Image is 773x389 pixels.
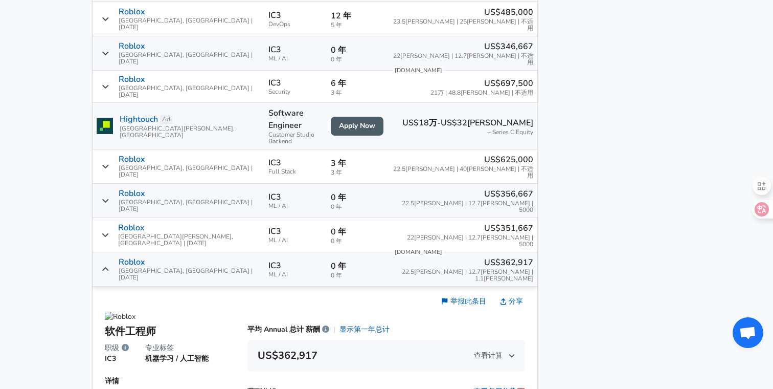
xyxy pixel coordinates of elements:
span: + Series C Equity [487,129,533,136]
p: 0 年 [331,260,383,272]
span: [GEOGRAPHIC_DATA], [GEOGRAPHIC_DATA] | [DATE] [119,199,261,212]
p: Software Engineer [268,107,322,132]
a: Ad [160,115,172,124]
span: Security [268,89,322,95]
p: Roblox [119,257,145,267]
span: 0 年 [331,204,383,210]
span: 23.5[PERSON_NAME] | 25[PERSON_NAME] | 不适用 [392,18,533,32]
h6: 专业标签 [145,342,209,354]
span: [GEOGRAPHIC_DATA], [GEOGRAPHIC_DATA] | [DATE] [119,165,261,178]
span: 职级是公司标准化员工能力范围、职责以及在很多情况下经验的方法。 [122,342,129,354]
span: ML / AI [268,237,322,244]
p: 6 年 [331,77,383,90]
p: IC3 [268,45,281,54]
p: 详情 [105,376,239,386]
p: 平均 Annual 总计 薪酬 [247,325,329,335]
span: 分享 [509,296,523,307]
p: Roblox [119,75,145,84]
span: 22.5[PERSON_NAME] | 12.7[PERSON_NAME] | 1.1[PERSON_NAME] [392,269,533,282]
span: ML / AI [268,55,322,62]
span: 我们通过将您的基本工资加上典型4年归属期内股票、奖金、佣金和任何其他额外薪酬的平均值来计算您的平均annual总薪酬。 [322,325,329,334]
p: IC3 [105,354,129,364]
a: Apply Now [331,117,383,136]
span: 0 年 [331,238,383,245]
p: Roblox [119,189,145,198]
span: ML / AI [268,271,322,278]
p: US$485,000 [392,6,533,18]
a: Hightouch [120,113,158,125]
p: 0 年 [331,226,383,238]
span: Customer Studio Backend [268,132,322,145]
p: US$351,667 [392,222,533,234]
p: 软件工程师 [105,324,239,339]
span: [GEOGRAPHIC_DATA], [GEOGRAPHIC_DATA] | [DATE] [119,52,261,65]
span: 查看计算 [474,351,515,361]
button: 显示第一年总计 [339,325,390,335]
img: hightouchlogo.png [97,118,113,134]
p: US$625,000 [392,154,533,166]
p: IC3 [268,158,281,167]
p: Roblox [118,223,145,232]
p: US$356,667 [392,188,533,200]
span: Full Stack [268,168,322,175]
span: [GEOGRAPHIC_DATA], [GEOGRAPHIC_DATA] | [DATE] [119,17,261,31]
p: Roblox [119,7,145,16]
p: | [333,325,335,335]
div: 开放式聊天 [733,317,763,348]
p: US$18万-US$32[PERSON_NAME] [402,117,533,129]
p: 3 年 [331,157,383,169]
span: 22.5[PERSON_NAME] | 40[PERSON_NAME] | 不适用 [392,166,533,179]
span: DevOps [268,21,322,28]
p: 12 年 [331,10,383,22]
span: 22.5[PERSON_NAME] | 12.7[PERSON_NAME] | 5000 [392,200,533,213]
p: Roblox [119,155,145,164]
span: 22[PERSON_NAME] | 12.7[PERSON_NAME] | 5000 [392,234,533,248]
p: IC3 [268,192,281,202]
p: IC3 [268,227,281,236]
p: IC3 [268,261,281,270]
p: US$362,917 [392,256,533,269]
p: 0 年 [331,44,383,56]
span: [GEOGRAPHIC_DATA], [GEOGRAPHIC_DATA] | [DATE] [119,268,261,281]
span: 3 年 [331,90,383,96]
span: [GEOGRAPHIC_DATA][PERSON_NAME], [GEOGRAPHIC_DATA] | [DATE] [118,233,260,247]
p: IC3 [268,11,281,20]
span: 职级 [105,342,119,354]
p: 0 年 [331,191,383,204]
span: 3 年 [331,169,383,176]
span: 举报此条目 [450,296,486,306]
span: [GEOGRAPHIC_DATA], [GEOGRAPHIC_DATA] | [DATE] [119,85,261,98]
span: 0 年 [331,272,383,279]
p: Roblox [119,41,145,51]
span: 21万 | 48.8[PERSON_NAME] | 不适用 [430,90,533,96]
img: Roblox [105,312,135,322]
span: 5 年 [331,22,383,29]
p: IC3 [268,78,281,88]
p: 机器学习 / 人工智能 [145,354,209,364]
span: ML / AI [268,203,322,209]
h6: US$362,917 [258,348,317,364]
span: 22[PERSON_NAME] | 12.7[PERSON_NAME] | 不适用 [392,53,533,66]
span: 0 年 [331,56,383,63]
p: US$697,500 [430,77,533,90]
p: US$346,667 [392,40,533,53]
span: [GEOGRAPHIC_DATA][PERSON_NAME], [GEOGRAPHIC_DATA] [120,125,260,139]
